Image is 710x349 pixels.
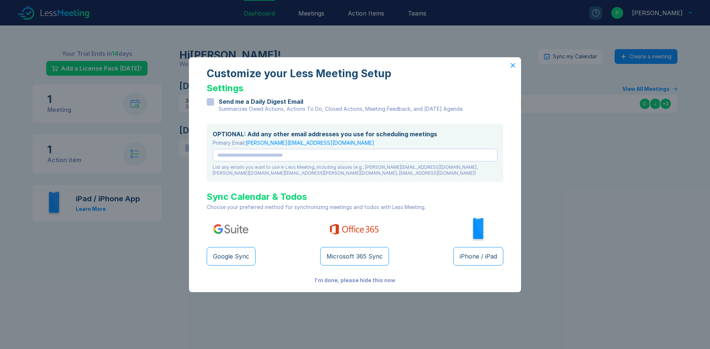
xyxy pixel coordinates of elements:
[207,68,503,79] div: Customize your Less Meeting Setup
[213,130,497,138] div: OPTIONAL: Add any other email addresses you use for scheduling meetings
[207,277,503,283] div: I'm done, please hide this now
[207,82,503,94] div: Settings
[219,97,303,106] div: Send me a Daily Digest Email
[207,247,256,266] button: Google Sync
[213,164,497,176] div: List any emails you want to use in Less Meeting, including aliases (e.g., [PERSON_NAME][EMAIL_ADD...
[219,106,503,112] div: Summarizes Owed Actions, Actions To Do, Closed Actions, Meeting Feedback, and [DATE] Agenda
[246,140,374,146] span: [PERSON_NAME][EMAIL_ADDRESS][DOMAIN_NAME]
[453,247,503,266] button: iPhone / iPad
[207,204,503,210] div: Choose your preferred method for synchronizing meetings and todos with Less Meeting.
[207,191,503,203] div: Sync Calendar & Todos
[213,140,497,146] div: Primary Email:
[320,247,389,266] button: Microsoft 365 Sync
